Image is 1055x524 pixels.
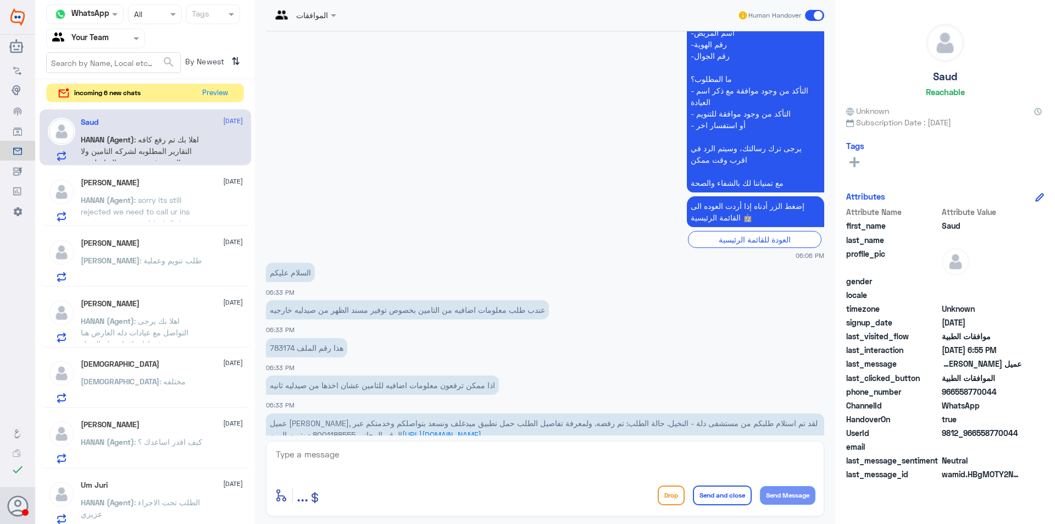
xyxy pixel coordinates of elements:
h6: Tags [846,141,864,151]
button: Send and close [693,486,752,505]
span: last_visited_flow [846,330,940,342]
p: 3/9/2025, 6:33 PM [266,338,347,357]
input: Search by Name, Local etc… [47,53,180,73]
span: موافقات الطبية [942,330,1021,342]
span: signup_date [846,317,940,328]
h5: Mohammad Younas [81,178,140,187]
h5: Omar Bin Jahlan [81,239,140,248]
img: Widebot Logo [10,8,25,26]
span: wamid.HBgMOTY2NTU4NzcwMDQ0FQIAEhgUM0FBODA5M0E2NzQwRjQ0OTZFOTAA [942,468,1021,480]
span: HandoverOn [846,413,940,425]
h6: Attributes [846,191,885,201]
h5: Ahmed Alsurayyie [81,299,140,308]
span: HANAN (Agent) [81,316,134,326]
div: العودة للقائمة الرئيسية [688,231,821,248]
p: 3/9/2025, 6:06 PM [687,196,824,227]
span: 966558770044 [942,386,1021,398]
span: locale [846,289,940,301]
span: [DATE] [223,116,243,126]
span: null [942,441,1021,453]
img: defaultAdmin.png [926,24,964,62]
span: HANAN (Agent) [81,135,134,144]
img: defaultAdmin.png [942,248,969,275]
span: first_name [846,220,940,231]
h5: Um Juri [81,481,108,490]
span: [DATE] [223,237,243,247]
img: defaultAdmin.png [48,420,75,448]
span: ... [297,485,308,505]
h5: Sarah [81,420,140,429]
span: : sorry its still rejected we need to call ur ins company or u need to talk to ur dr for a new re... [81,195,196,239]
span: Unknown [942,303,1021,315]
span: last_message_sentiment [846,455,940,466]
span: 9812_966558770044 [942,427,1021,439]
p: 3/9/2025, 6:55 PM [266,413,824,444]
span: last_message [846,358,940,369]
span: last_clicked_button [846,372,940,384]
span: : طلب تنويم وعملية [140,256,202,265]
span: Attribute Value [942,206,1021,218]
span: Subscription Date : [DATE] [846,117,1044,128]
span: Unknown [846,105,889,117]
span: 06:06 PM [796,251,824,260]
button: Drop [658,486,685,505]
span: 2025-09-03T15:55:58.913Z [942,344,1021,356]
span: 06:33 PM [266,364,295,371]
i: check [11,463,24,476]
span: عميل ميدغلف, لقد تم استلام طلبكم من مستشفى دلة - النخيل. حالة الطلب: تم رفضه. ولمعرفة تفاصيل الطل... [942,358,1021,369]
span: 2025-09-03T15:06:15.249Z [942,317,1021,328]
span: null [942,275,1021,287]
span: Attribute Name [846,206,940,218]
h5: Saud [933,70,957,83]
button: Avatar [7,495,28,516]
span: عميل [PERSON_NAME], لقد تم استلام طلبكم من مستشفى دلة - النخيل. حالة الطلب: تم رفضه. ولمعرفة تفاص... [270,418,818,439]
span: HANAN (Agent) [81,437,134,446]
span: email [846,441,940,453]
img: defaultAdmin.png [48,481,75,508]
span: null [942,289,1021,301]
span: Saud [942,220,1021,231]
img: yourTeam.svg [52,30,69,47]
button: Preview [197,84,232,102]
span: last_interaction [846,344,940,356]
span: [DATE] [223,176,243,186]
span: : اهلا بك تم رفع كافه التقارير المطلوبه لشركه التامين ولا زالت مرفوضه يرجى التواصل مع شركه التامين [81,135,199,179]
img: defaultAdmin.png [48,118,75,145]
span: [DEMOGRAPHIC_DATA] [81,377,159,386]
span: last_message_id [846,468,940,480]
span: : كيف اقدر اساعدك ؟ [134,437,202,446]
span: true [942,413,1021,425]
img: defaultAdmin.png [48,178,75,206]
span: ChannelId [846,400,940,411]
span: 06:33 PM [266,401,295,409]
img: defaultAdmin.png [48,239,75,266]
span: timezone [846,303,940,315]
span: [DATE] [223,358,243,368]
span: last_name [846,234,940,246]
img: whatsapp.png [52,6,69,23]
img: defaultAdmin.png [48,299,75,327]
button: ... [297,483,308,508]
p: 3/9/2025, 6:33 PM [266,376,499,395]
span: Human Handover [748,10,801,20]
i: ⇅ [231,52,240,70]
span: gender [846,275,940,287]
span: By Newest [181,52,227,74]
span: : اهلا بك يرجى التواصل مع عيادات دله العارض هنا فقط لموافقات دله النخيل [81,316,188,349]
h5: سبحان الله [81,360,159,369]
span: HANAN (Agent) [81,195,134,205]
img: defaultAdmin.png [48,360,75,387]
span: [PERSON_NAME] [81,256,140,265]
span: : الطلب تحت الاجراء عزيزي [81,498,200,519]
span: incoming 6 new chats [74,88,141,98]
span: HANAN (Agent) [81,498,134,507]
span: [DATE] [223,479,243,489]
span: الموافقات الطبية [942,372,1021,384]
p: 3/9/2025, 6:33 PM [266,300,549,319]
span: profile_pic [846,248,940,273]
h5: Saud [81,118,98,127]
span: 06:33 PM [266,326,295,333]
span: : مختلفه [159,377,186,386]
span: 0 [942,455,1021,466]
div: Tags [190,8,209,22]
